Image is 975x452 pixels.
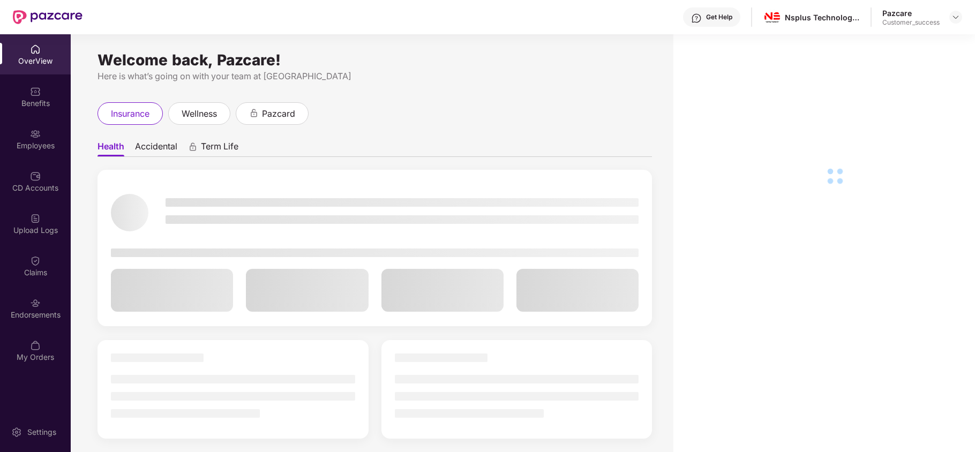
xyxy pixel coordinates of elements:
[785,12,860,22] div: Nsplus Technology Pvt ltd
[764,10,780,25] img: new-nsp-logo%20(2).png
[201,141,238,156] span: Term Life
[249,108,259,118] div: animation
[691,13,702,24] img: svg+xml;base64,PHN2ZyBpZD0iSGVscC0zMngzMiIgeG1sbnM9Imh0dHA6Ly93d3cudzMub3JnLzIwMDAvc3ZnIiB3aWR0aD...
[13,10,82,24] img: New Pazcare Logo
[30,340,41,351] img: svg+xml;base64,PHN2ZyBpZD0iTXlfT3JkZXJzIiBkYXRhLW5hbWU9Ik15IE9yZGVycyIgeG1sbnM9Imh0dHA6Ly93d3cudz...
[30,44,41,55] img: svg+xml;base64,PHN2ZyBpZD0iSG9tZSIgeG1sbnM9Imh0dHA6Ly93d3cudzMub3JnLzIwMDAvc3ZnIiB3aWR0aD0iMjAiIG...
[30,129,41,139] img: svg+xml;base64,PHN2ZyBpZD0iRW1wbG95ZWVzIiB4bWxucz0iaHR0cDovL3d3dy53My5vcmcvMjAwMC9zdmciIHdpZHRoPS...
[188,142,198,152] div: animation
[262,107,295,120] span: pazcard
[30,86,41,97] img: svg+xml;base64,PHN2ZyBpZD0iQmVuZWZpdHMiIHhtbG5zPSJodHRwOi8vd3d3LnczLm9yZy8yMDAwL3N2ZyIgd2lkdGg9Ij...
[97,141,124,156] span: Health
[30,298,41,308] img: svg+xml;base64,PHN2ZyBpZD0iRW5kb3JzZW1lbnRzIiB4bWxucz0iaHR0cDovL3d3dy53My5vcmcvMjAwMC9zdmciIHdpZH...
[882,18,940,27] div: Customer_success
[97,70,652,83] div: Here is what’s going on with your team at [GEOGRAPHIC_DATA]
[182,107,217,120] span: wellness
[30,255,41,266] img: svg+xml;base64,PHN2ZyBpZD0iQ2xhaW0iIHhtbG5zPSJodHRwOi8vd3d3LnczLm9yZy8yMDAwL3N2ZyIgd2lkdGg9IjIwIi...
[30,171,41,182] img: svg+xml;base64,PHN2ZyBpZD0iQ0RfQWNjb3VudHMiIGRhdGEtbmFtZT0iQ0QgQWNjb3VudHMiIHhtbG5zPSJodHRwOi8vd3...
[111,107,149,120] span: insurance
[30,213,41,224] img: svg+xml;base64,PHN2ZyBpZD0iVXBsb2FkX0xvZ3MiIGRhdGEtbmFtZT0iVXBsb2FkIExvZ3MiIHhtbG5zPSJodHRwOi8vd3...
[24,427,59,438] div: Settings
[951,13,960,21] img: svg+xml;base64,PHN2ZyBpZD0iRHJvcGRvd24tMzJ4MzIiIHhtbG5zPSJodHRwOi8vd3d3LnczLm9yZy8yMDAwL3N2ZyIgd2...
[706,13,732,21] div: Get Help
[135,141,177,156] span: Accidental
[11,427,22,438] img: svg+xml;base64,PHN2ZyBpZD0iU2V0dGluZy0yMHgyMCIgeG1sbnM9Imh0dHA6Ly93d3cudzMub3JnLzIwMDAvc3ZnIiB3aW...
[882,8,940,18] div: Pazcare
[97,56,652,64] div: Welcome back, Pazcare!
